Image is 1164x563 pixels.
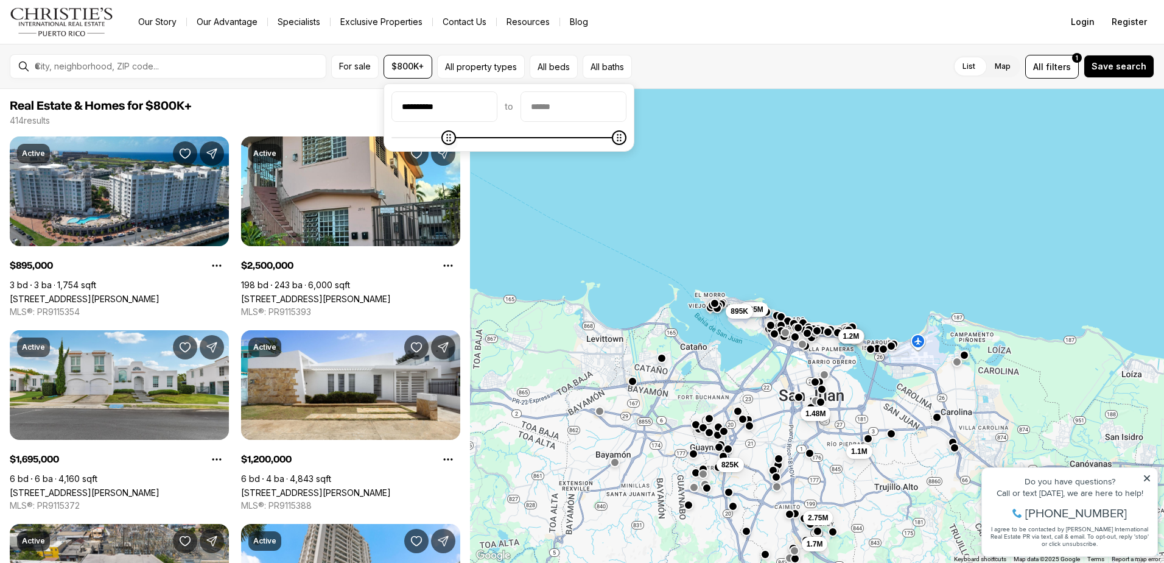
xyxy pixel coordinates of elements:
p: Active [22,536,45,546]
p: 414 results [10,116,50,126]
button: All property types [437,55,525,79]
span: Save search [1092,62,1146,71]
span: 895K [731,306,748,316]
span: Minimum [441,130,456,145]
label: List [953,55,985,77]
span: Login [1071,17,1095,27]
p: Active [22,149,45,158]
button: 1.48M [801,406,830,420]
input: priceMax [521,92,626,121]
a: 2219 CACIQUE #2219, SAN JUAN PR, 00913 [241,487,391,498]
span: Real Estate & Homes for $800K+ [10,100,192,112]
button: Save Property: 596 AV TTE. CESAR GONZALE #1813 [404,529,429,553]
span: 1.7M [807,539,823,548]
span: For sale [339,62,371,71]
button: Save Property: 1108 LAS PALMAS AVE. [173,529,197,553]
button: 1.65M [738,302,768,316]
a: Specialists [268,13,330,30]
span: [PHONE_NUMBER] [50,57,152,69]
button: All beds [530,55,578,79]
p: Active [22,342,45,352]
button: 1.2M [838,328,864,343]
button: Save Property: 2219 CACIQUE #2219 [404,335,429,359]
div: Call or text [DATE], we are here to help! [13,39,176,48]
button: Property options [436,447,460,472]
button: For sale [331,55,379,79]
span: 1.48M [805,408,826,418]
a: Blog [560,13,598,30]
button: Property options [205,447,229,472]
img: logo [10,7,114,37]
input: priceMin [392,92,497,121]
button: 2.5M [838,329,864,344]
a: 153 CALLE MARTINETE, SAN JUAN PR, 00926 [10,487,160,498]
div: Do you have questions? [13,27,176,36]
button: 1.7M [802,536,828,551]
button: Share Property [431,529,455,553]
button: Register [1104,10,1154,34]
a: Resources [497,13,559,30]
button: Login [1064,10,1102,34]
span: $800K+ [391,62,424,71]
span: All [1033,60,1043,73]
button: 825K [717,458,744,472]
span: to [505,102,513,112]
button: Allfilters1 [1025,55,1079,79]
button: 1.1M [846,444,872,459]
button: Share Property [200,141,224,166]
a: Our Advantage [187,13,267,30]
button: Save Property: 100 DEL MUELLE #1905 [173,141,197,166]
button: Save search [1084,55,1154,78]
button: Share Property [431,141,455,166]
button: 895K [726,304,753,319]
button: All baths [583,55,632,79]
p: Active [253,149,276,158]
span: 1.65M [743,304,763,314]
span: 2.75M [808,512,828,522]
button: Share Property [200,529,224,553]
a: 2256 CACIQUE, SAN JUAN PR, 00913 [241,294,391,304]
p: Active [253,342,276,352]
button: 2.75M [803,510,833,525]
span: filters [1046,60,1071,73]
span: 1 [1076,53,1078,63]
span: I agree to be contacted by [PERSON_NAME] International Real Estate PR via text, call & email. To ... [15,75,174,98]
a: 100 DEL MUELLE #1905, SAN JUAN PR, 00901 [10,294,160,304]
button: Share Property [200,335,224,359]
a: Exclusive Properties [331,13,432,30]
span: 825K [721,460,739,470]
span: 1.1M [851,447,868,456]
button: Property options [436,253,460,278]
span: 1.2M [843,331,860,341]
button: Save Property: 2256 CACIQUE [404,141,429,166]
button: Contact Us [433,13,496,30]
span: Maximum [612,130,626,145]
span: Register [1112,17,1147,27]
a: Our Story [128,13,186,30]
button: Save Property: 153 CALLE MARTINETE [173,335,197,359]
button: Share Property [431,335,455,359]
label: Map [985,55,1020,77]
p: Active [253,536,276,546]
button: Property options [205,253,229,278]
button: $800K+ [384,55,432,79]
